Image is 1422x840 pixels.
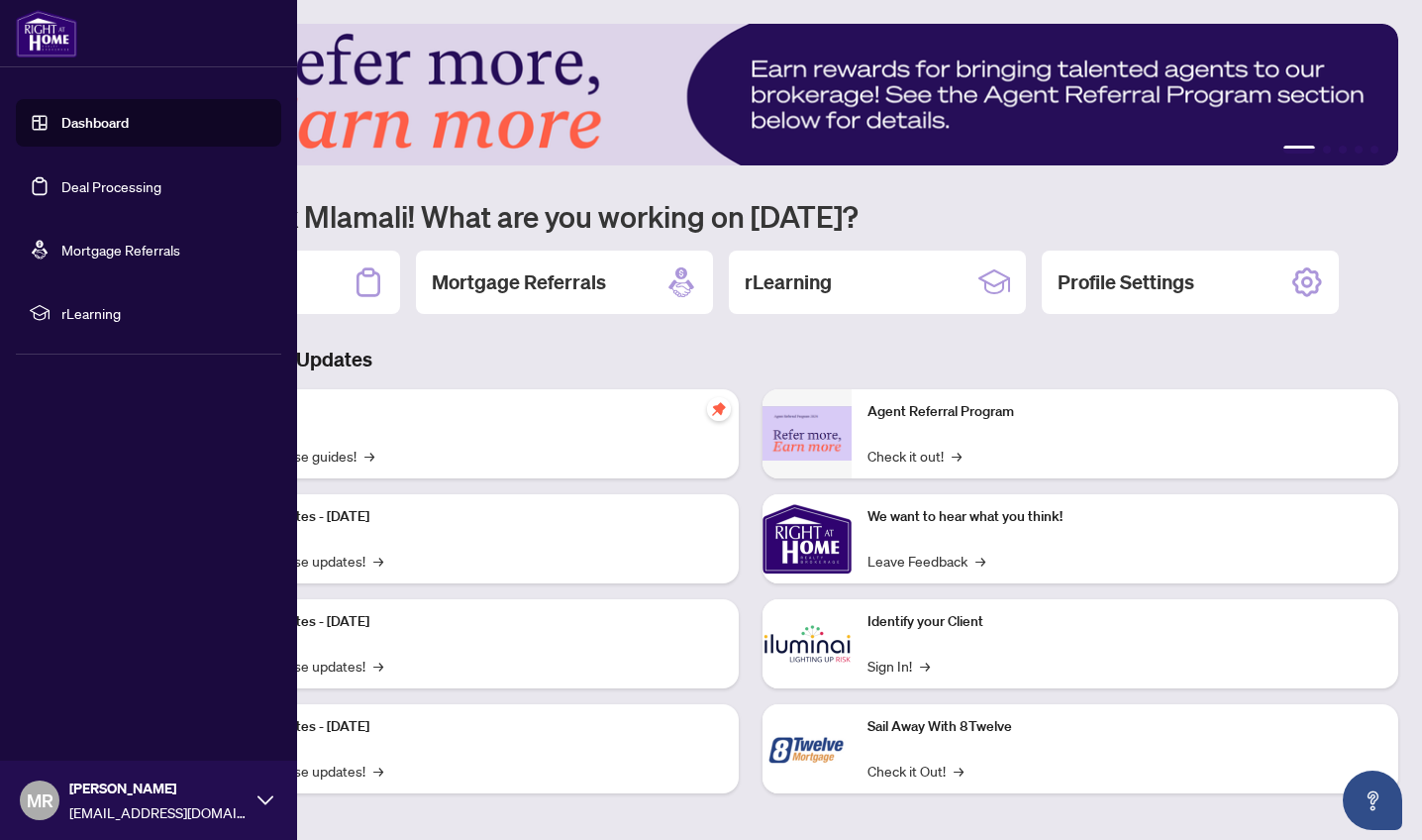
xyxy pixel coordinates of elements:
p: Platform Updates - [DATE] [208,506,723,528]
span: → [975,550,985,572]
a: Check it out!→ [867,445,962,467]
p: Agent Referral Program [867,401,1382,423]
span: rLearning [61,302,267,324]
span: → [373,760,383,782]
button: 3 [1339,146,1347,154]
a: Leave Feedback→ [867,550,985,572]
span: → [373,655,383,677]
img: Identify your Client [762,599,852,688]
img: Sail Away With 8Twelve [762,704,852,793]
button: 2 [1323,146,1331,154]
img: Slide 0 [103,24,1398,165]
img: logo [16,10,77,57]
button: 4 [1355,146,1363,154]
p: Platform Updates - [DATE] [208,716,723,738]
a: Check it Out!→ [867,760,964,782]
span: MR [27,787,53,814]
h3: Brokerage & Industry Updates [103,346,1398,373]
span: pushpin [707,397,731,421]
span: → [364,445,374,467]
p: Sail Away With 8Twelve [867,716,1382,738]
h2: Mortgage Referrals [432,268,606,296]
span: [EMAIL_ADDRESS][DOMAIN_NAME] [69,801,248,823]
span: → [373,550,383,572]
a: Deal Processing [61,177,161,195]
p: We want to hear what you think! [867,506,1382,528]
p: Platform Updates - [DATE] [208,611,723,633]
span: → [954,760,964,782]
p: Identify your Client [867,611,1382,633]
img: Agent Referral Program [762,406,852,461]
img: We want to hear what you think! [762,494,852,583]
p: Self-Help [208,401,723,423]
span: → [952,445,962,467]
h2: rLearning [745,268,832,296]
span: → [920,655,930,677]
button: 5 [1371,146,1378,154]
h2: Profile Settings [1058,268,1194,296]
span: [PERSON_NAME] [69,778,248,799]
a: Mortgage Referrals [61,241,180,259]
h1: Welcome back Mlamali! What are you working on [DATE]? [103,197,1398,235]
button: Open asap [1343,771,1402,830]
button: 1 [1283,146,1315,154]
a: Dashboard [61,114,129,132]
a: Sign In!→ [867,655,930,677]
